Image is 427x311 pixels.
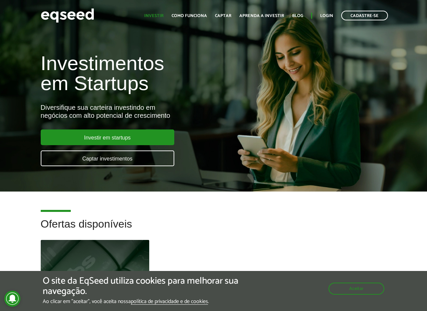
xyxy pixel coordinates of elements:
[329,283,384,295] button: Aceitar
[131,299,208,305] a: política de privacidade e de cookies
[292,14,303,18] a: Blog
[41,129,174,145] a: Investir em startups
[341,11,388,20] a: Cadastre-se
[19,11,33,16] div: v 4.0.25
[17,17,95,23] div: [PERSON_NAME]: [DOMAIN_NAME]
[239,14,284,18] a: Aprenda a investir
[41,7,94,24] img: EqSeed
[41,53,244,93] h1: Investimentos em Startups
[41,218,387,240] h2: Ofertas disponíveis
[41,103,244,119] div: Diversifique sua carteira investindo em negócios com alto potencial de crescimento
[43,298,248,305] p: Ao clicar em "aceitar", você aceita nossa .
[28,39,33,44] img: tab_domain_overview_orange.svg
[35,39,51,44] div: Domínio
[172,14,207,18] a: Como funciona
[80,39,105,44] div: Palavras-chave
[43,276,248,297] h5: O site da EqSeed utiliza cookies para melhorar sua navegação.
[41,150,174,166] a: Captar investimentos
[144,14,164,18] a: Investir
[320,14,333,18] a: Login
[11,11,16,16] img: logo_orange.svg
[72,39,78,44] img: tab_keywords_by_traffic_grey.svg
[11,17,16,23] img: website_grey.svg
[215,14,231,18] a: Captar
